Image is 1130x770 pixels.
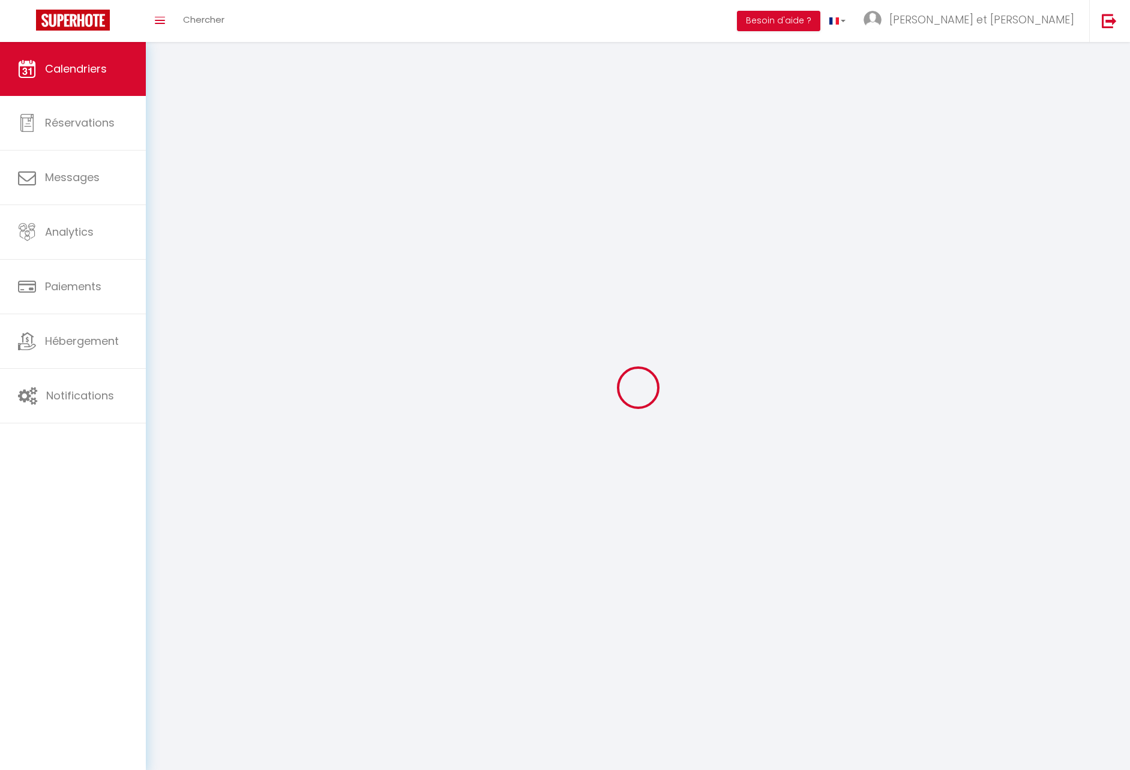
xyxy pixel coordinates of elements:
[45,333,119,348] span: Hébergement
[45,279,101,294] span: Paiements
[45,170,100,185] span: Messages
[737,11,820,31] button: Besoin d'aide ?
[45,115,115,130] span: Réservations
[864,11,882,29] img: ...
[889,12,1074,27] span: [PERSON_NAME] et [PERSON_NAME]
[36,10,110,31] img: Super Booking
[183,13,224,26] span: Chercher
[45,61,107,76] span: Calendriers
[45,224,94,239] span: Analytics
[46,388,114,403] span: Notifications
[1102,13,1117,28] img: logout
